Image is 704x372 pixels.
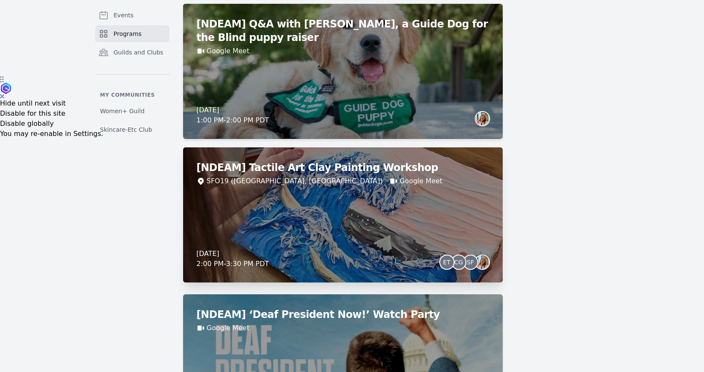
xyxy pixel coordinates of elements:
[95,92,170,98] p: My communities
[197,161,489,174] h2: [NDEAM] Tactile Art Clay Painting Workshop
[443,259,450,265] span: ET
[114,11,134,19] span: Events
[183,147,503,282] a: [NDEAM] Tactile Art Clay Painting WorkshopSFO19 ([GEOGRAPHIC_DATA], [GEOGRAPHIC_DATA])Google Meet...
[197,249,269,269] div: [DATE] 2:00 PM - 3:30 PM PDT
[114,48,164,57] span: Guilds and Clubs
[114,30,142,38] span: Programs
[95,122,170,137] a: Skincare-Etc Club
[197,308,489,321] h2: [NDEAM] ‘Deaf President Now!’ Watch Party
[207,46,249,56] a: Google Meet
[454,259,463,265] span: CG
[95,103,170,119] a: Women+ Guild
[207,176,383,186] div: SFO19 ([GEOGRAPHIC_DATA], [GEOGRAPHIC_DATA])
[100,125,152,134] span: Skincare-Etc Club
[197,105,269,125] div: [DATE] 1:00 PM - 2:00 PM PDT
[95,7,170,24] a: Events
[197,17,489,44] h2: [NDEAM] Q&A with [PERSON_NAME], a Guide Dog for the Blind puppy raiser
[95,25,170,42] a: Programs
[95,44,170,61] a: Guilds and Clubs
[183,4,503,139] a: [NDEAM] Q&A with [PERSON_NAME], a Guide Dog for the Blind puppy raiserGoogle Meet[DATE]1:00 PM-2:...
[95,7,170,137] nav: Sidebar
[100,107,145,115] span: Women+ Guild
[467,259,474,265] span: SF
[207,323,249,333] a: Google Meet
[400,176,442,186] a: Google Meet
